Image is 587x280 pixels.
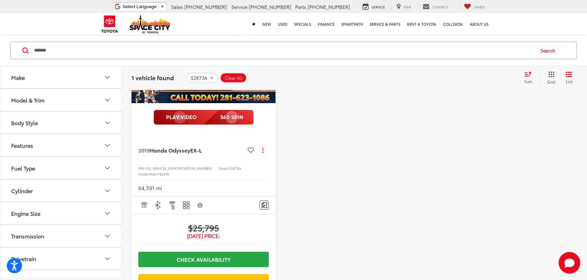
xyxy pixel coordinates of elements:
div: Make [103,73,112,81]
a: Contact [418,3,453,10]
a: SmartPath [338,13,366,35]
span: Select Language [123,4,157,9]
span: $25,795 [138,223,269,233]
span: VIN: [138,166,145,171]
button: List View [561,71,578,85]
span: Service [371,4,385,9]
a: Check Availability [138,252,269,267]
div: Model & Trim [103,96,112,104]
div: Cylinder [103,187,112,195]
button: Grid View [539,71,561,85]
button: CylinderCylinder [0,180,122,202]
a: Used [275,13,291,35]
span: Parts [295,3,306,10]
span: [PHONE_NUMBER] [249,3,291,10]
div: Transmission [11,233,44,239]
span: Contact [432,4,448,9]
button: Select sort value [521,71,539,85]
div: Features [103,141,112,149]
img: Space City Toyota [129,15,170,33]
span: RL6H7KJXW [149,171,169,177]
span: 52873A [191,75,207,80]
div: Drivetrain [11,256,36,262]
span: ▼ [160,4,165,9]
a: Finance [315,13,338,35]
span: Service [231,3,247,10]
button: View Disclaimer [195,198,206,212]
a: Collision [440,13,466,35]
img: Comments [262,202,267,208]
button: Clear All [220,73,247,83]
img: Bluetooth® [154,201,162,209]
div: Drivetrain [103,255,112,263]
img: full motion video [154,110,254,125]
div: Cylinder [11,188,33,194]
a: Service & Parts [366,13,404,35]
button: remove 52873A%20 [186,73,218,83]
div: Features [11,142,33,149]
div: Fuel Type [103,164,112,172]
button: Fuel TypeFuel Type [0,157,122,179]
button: Body StyleBody Style [0,112,122,134]
a: Specials [291,13,315,35]
span: [US_VEHICLE_IDENTIFICATION_NUMBER] [145,166,212,171]
div: Transmission [103,232,112,240]
span: Honda Odyssey [150,146,190,154]
a: Service [358,3,390,10]
span: Model: [138,171,149,177]
a: 2019Honda OdysseyEX-L [138,146,245,154]
a: Select Language​ [123,4,165,9]
a: My Saved Vehicles [459,3,490,10]
span: Stock: [219,166,229,171]
a: About Us [466,13,492,35]
img: Adaptive Cruise Control [140,201,148,209]
div: Engine Size [103,209,112,217]
img: Remote Start [168,201,177,209]
span: [PHONE_NUMBER] [184,3,227,10]
div: Engine Size [11,210,40,217]
button: TransmissionTransmission [0,225,122,247]
span: 1 vehicle found [131,73,174,81]
button: Actions [257,144,269,156]
input: Search by Make, Model, or Keyword [34,42,534,59]
span: Map [404,4,411,9]
button: DrivetrainDrivetrain [0,248,122,270]
span: Sales [171,3,183,10]
a: New [259,13,275,35]
button: Search [534,42,565,59]
img: Toyota [97,13,122,35]
button: Comments [260,201,269,210]
a: Home [249,13,259,35]
button: Engine SizeEngine Size [0,203,122,225]
span: EX-L [190,146,202,154]
div: 64,591 mi [138,184,162,192]
span: Saved [474,4,485,9]
div: Fuel Type [11,165,35,171]
span: Grid [547,79,555,85]
a: Rent a Toyota [404,13,440,35]
span: List [566,78,572,84]
img: 3rd Row Seating [182,201,190,209]
span: ​ [158,4,159,9]
span: Sort [524,78,532,84]
span: [PHONE_NUMBER] [308,3,350,10]
svg: Start Chat [559,252,580,274]
span: [DATE] Price: [138,233,269,239]
span: 52873A [229,166,241,171]
button: MakeMake [0,67,122,89]
button: Toggle Chat Window [559,252,580,274]
span: dropdown dots [262,147,263,153]
div: Model & Trim [11,97,44,103]
div: Body Style [103,119,112,127]
button: Model & TrimModel & Trim [0,89,122,111]
div: Make [11,74,25,81]
button: FeaturesFeatures [0,135,122,157]
span: Clear All [225,75,243,80]
span: 2019 [138,146,150,154]
a: Map [391,3,416,10]
div: Body Style [11,120,38,126]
